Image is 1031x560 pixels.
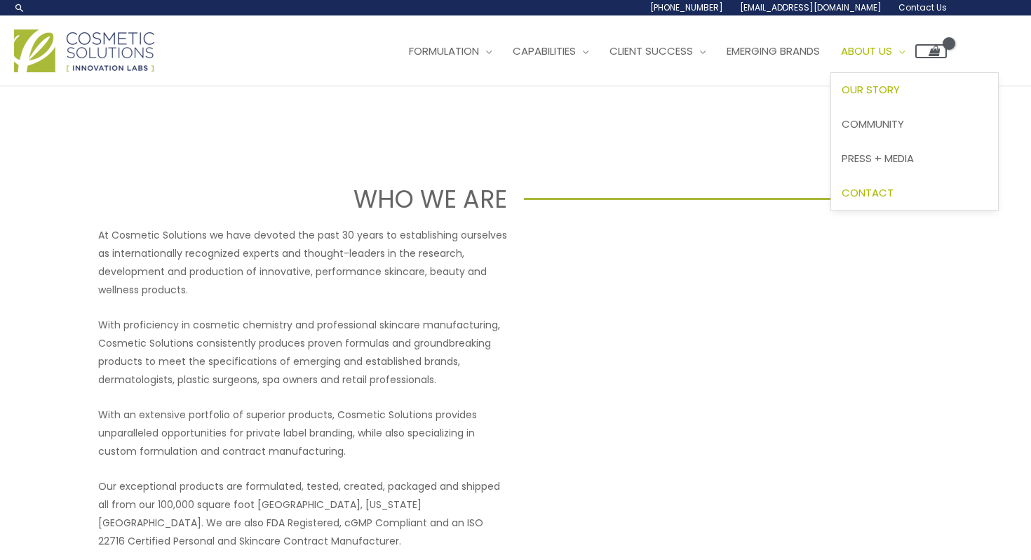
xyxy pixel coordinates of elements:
span: Contact Us [898,1,947,13]
span: [EMAIL_ADDRESS][DOMAIN_NAME] [740,1,882,13]
a: Emerging Brands [716,30,830,72]
span: About Us [841,44,892,58]
a: Contact [831,175,998,210]
p: At Cosmetic Solutions we have devoted the past 30 years to establishing ourselves as internationa... [98,226,507,299]
span: Formulation [409,44,479,58]
h1: WHO WE ARE [72,182,507,216]
span: Capabilities [513,44,576,58]
span: [PHONE_NUMBER] [650,1,723,13]
span: Emerging Brands [727,44,820,58]
a: Capabilities [502,30,599,72]
a: Search icon link [14,2,25,13]
span: Client Success [609,44,693,58]
a: Press + Media [831,141,998,175]
span: Our Story [842,82,900,97]
p: With proficiency in cosmetic chemistry and professional skincare manufacturing, Cosmetic Solution... [98,316,507,389]
a: About Us [830,30,915,72]
p: With an extensive portfolio of superior products, Cosmetic Solutions provides unparalleled opport... [98,406,507,460]
a: Community [831,107,998,142]
a: View Shopping Cart, empty [915,44,947,58]
a: Client Success [599,30,716,72]
span: Press + Media [842,151,914,166]
span: Contact [842,185,894,200]
a: Formulation [398,30,502,72]
span: Community [842,116,904,131]
nav: Site Navigation [388,30,947,72]
iframe: Get to know Cosmetic Solutions Private Label Skin Care [524,226,933,456]
p: Our exceptional products are formulated, tested, created, packaged and shipped all from our 100,0... [98,477,507,550]
img: Cosmetic Solutions Logo [14,29,154,72]
a: Our Story [831,73,998,107]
